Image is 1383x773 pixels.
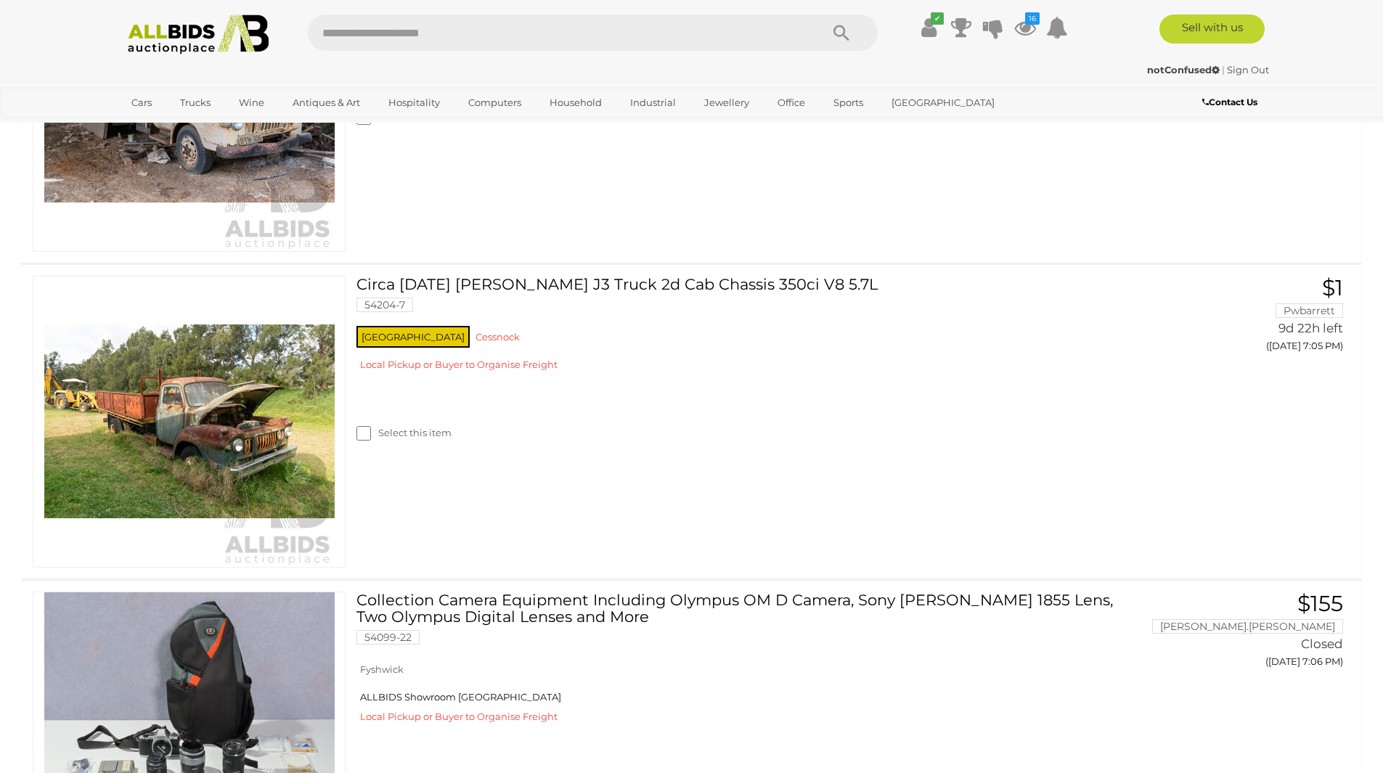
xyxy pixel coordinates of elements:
a: Antiques & Art [283,91,370,115]
a: [GEOGRAPHIC_DATA] [882,91,1004,115]
span: | [1222,64,1225,75]
a: $155 [PERSON_NAME].[PERSON_NAME] Closed ([DATE] 7:06 PM) [1149,592,1347,676]
a: Jewellery [695,91,759,115]
a: Wine [229,91,274,115]
img: 54204-7a_ex.jpg [44,277,335,567]
a: Trucks [171,91,220,115]
a: Sign Out [1227,64,1269,75]
span: $1 [1322,274,1343,301]
a: Industrial [621,91,685,115]
strong: notConfused [1147,64,1220,75]
a: Circa [DATE] [PERSON_NAME] J3 Truck 2d Cab Chassis 350ci V8 5.7L 54204-7 [367,276,1127,323]
a: 16 [1014,15,1036,41]
a: Sell with us [1159,15,1265,44]
b: Contact Us [1202,97,1257,107]
a: Cars [122,91,161,115]
div: Local Pickup or Buyer to Organise Freight [356,708,1127,725]
label: Select this item [356,426,452,440]
a: ✔ [918,15,940,41]
a: Sports [824,91,873,115]
a: $1 Pwbarrett 9d 22h left ([DATE] 7:05 PM) [1149,276,1347,360]
a: notConfused [1147,64,1222,75]
a: Household [540,91,611,115]
a: Hospitality [379,91,449,115]
a: Contact Us [1202,94,1261,110]
span: $155 [1297,590,1343,617]
img: Allbids.com.au [120,15,277,54]
a: Collection Camera Equipment Including Olympus OM D Camera, Sony [PERSON_NAME] 1855 Lens, Two Olym... [367,592,1127,655]
button: Search [805,15,878,51]
i: 16 [1025,12,1040,25]
a: Office [768,91,815,115]
i: ✔ [931,12,944,25]
a: Computers [459,91,531,115]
